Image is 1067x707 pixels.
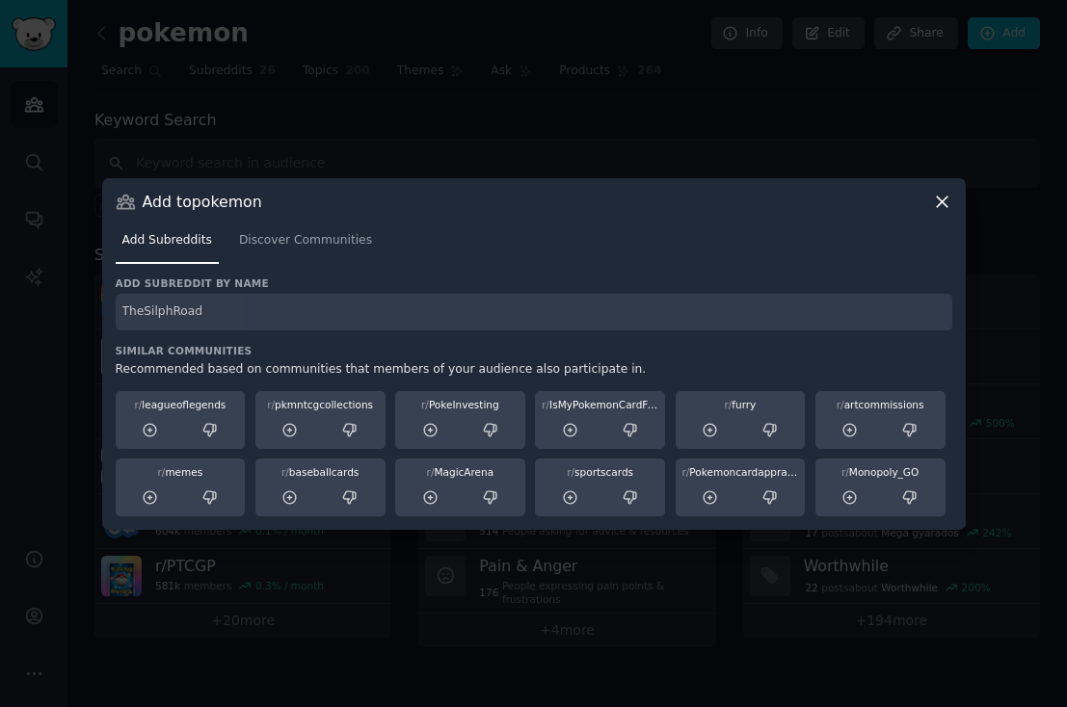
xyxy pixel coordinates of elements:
span: r/ [421,399,429,410]
h3: Similar Communities [116,344,952,357]
h3: Add subreddit by name [116,276,952,290]
span: r/ [427,466,435,478]
div: PokeInvesting [402,398,519,411]
div: IsMyPokemonCardFake [542,398,658,411]
span: Discover Communities [239,232,372,249]
div: furry [682,398,799,411]
div: leagueoflegends [122,398,239,411]
div: Recommended based on communities that members of your audience also participate in. [116,361,952,379]
a: Discover Communities [232,225,379,265]
div: sportscards [542,465,658,479]
div: baseballcards [262,465,379,479]
span: r/ [281,466,289,478]
span: r/ [682,466,690,478]
div: artcommissions [822,398,939,411]
div: MagicArena [402,465,519,479]
div: pkmntcgcollections [262,398,379,411]
span: r/ [134,399,142,410]
span: r/ [158,466,166,478]
div: Monopoly_GO [822,465,939,479]
span: r/ [841,466,849,478]
a: Add Subreddits [116,225,219,265]
span: r/ [567,466,574,478]
span: r/ [542,399,549,410]
div: Pokemoncardappraisal [682,465,799,479]
span: Add Subreddits [122,232,212,249]
span: r/ [837,399,844,410]
span: r/ [724,399,732,410]
h3: Add to pokemon [143,192,262,212]
div: memes [122,465,239,479]
span: r/ [267,399,275,410]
